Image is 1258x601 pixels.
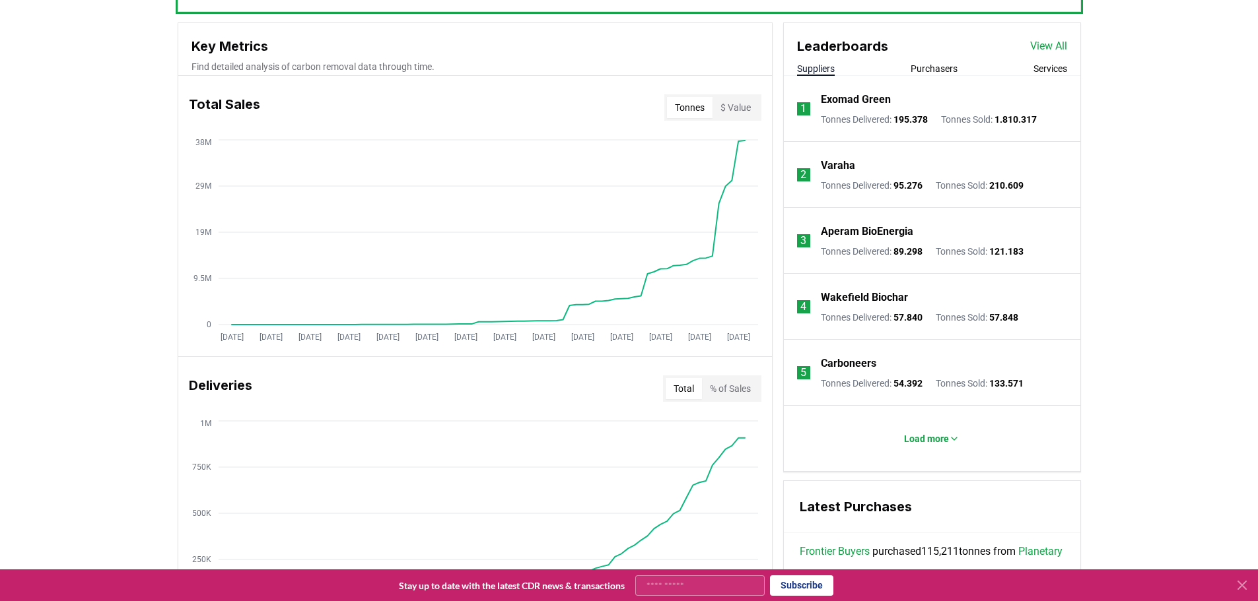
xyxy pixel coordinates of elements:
[821,179,923,192] p: Tonnes Delivered :
[995,114,1037,125] span: 1.810.317
[192,462,211,472] tspan: 750K
[298,332,321,342] tspan: [DATE]
[207,320,211,329] tspan: 0
[195,181,211,191] tspan: 29M
[192,555,211,564] tspan: 250K
[192,509,211,518] tspan: 500K
[666,378,702,399] button: Total
[904,432,949,445] p: Load more
[189,375,252,402] h3: Deliveries
[200,419,211,428] tspan: 1M
[797,36,888,56] h3: Leaderboards
[821,92,891,108] a: Exomad Green
[821,158,855,174] a: Varaha
[821,377,923,390] p: Tonnes Delivered :
[702,378,759,399] button: % of Sales
[893,246,923,257] span: 89.298
[259,332,282,342] tspan: [DATE]
[800,567,1065,599] span: purchased 15,000 tonnes from
[989,312,1018,323] span: 57.848
[493,332,516,342] tspan: [DATE]
[821,245,923,258] p: Tonnes Delivered :
[941,113,1037,126] p: Tonnes Sold :
[800,233,806,249] p: 3
[220,332,243,342] tspan: [DATE]
[821,290,908,305] a: Wakefield Biochar
[911,62,958,75] button: Purchasers
[667,97,713,118] button: Tonnes
[726,332,750,342] tspan: [DATE]
[800,544,870,559] a: Frontier Buyers
[189,94,260,121] h3: Total Sales
[893,312,923,323] span: 57.840
[821,113,928,126] p: Tonnes Delivered :
[337,332,360,342] tspan: [DATE]
[193,274,211,283] tspan: 9.5M
[687,332,711,342] tspan: [DATE]
[989,180,1024,191] span: 210.609
[800,101,806,117] p: 1
[195,138,211,147] tspan: 38M
[454,332,477,342] tspan: [DATE]
[800,567,874,583] a: Rubicon Carbon
[1033,62,1067,75] button: Services
[893,378,923,389] span: 54.392
[571,332,594,342] tspan: [DATE]
[648,332,672,342] tspan: [DATE]
[936,179,1024,192] p: Tonnes Sold :
[192,60,759,73] p: Find detailed analysis of carbon removal data through time.
[800,544,1063,559] span: purchased 115,211 tonnes from
[713,97,759,118] button: $ Value
[936,311,1018,324] p: Tonnes Sold :
[610,332,633,342] tspan: [DATE]
[1018,544,1063,559] a: Planetary
[532,332,555,342] tspan: [DATE]
[195,228,211,237] tspan: 19M
[800,299,806,315] p: 4
[989,378,1024,389] span: 133.571
[936,245,1024,258] p: Tonnes Sold :
[893,114,928,125] span: 195.378
[821,311,923,324] p: Tonnes Delivered :
[821,356,876,371] a: Carboneers
[376,332,399,342] tspan: [DATE]
[989,246,1024,257] span: 121.183
[800,497,1065,517] h3: Latest Purchases
[936,377,1024,390] p: Tonnes Sold :
[800,365,806,381] p: 5
[893,426,970,452] button: Load more
[821,224,913,239] a: Aperam BioEnergia
[893,180,923,191] span: 95.276
[415,332,438,342] tspan: [DATE]
[192,36,759,56] h3: Key Metrics
[1030,38,1067,54] a: View All
[797,62,835,75] button: Suppliers
[800,167,806,183] p: 2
